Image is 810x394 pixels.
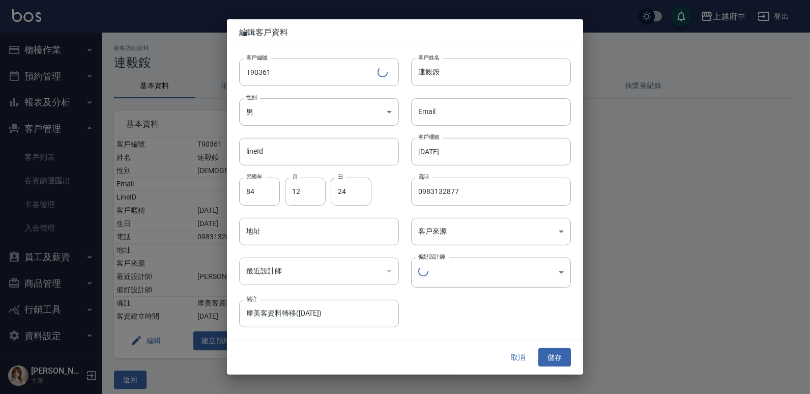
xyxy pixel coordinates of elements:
[538,348,571,367] button: 儲存
[246,94,257,101] label: 性別
[246,295,257,303] label: 備註
[338,173,343,181] label: 日
[246,173,262,181] label: 民國年
[246,54,268,62] label: 客戶編號
[502,348,534,367] button: 取消
[239,27,571,38] span: 編輯客戶資料
[418,252,445,260] label: 偏好設計師
[418,54,440,62] label: 客戶姓名
[418,173,429,181] label: 電話
[418,133,440,141] label: 客戶暱稱
[292,173,297,181] label: 月
[239,98,399,126] div: 男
